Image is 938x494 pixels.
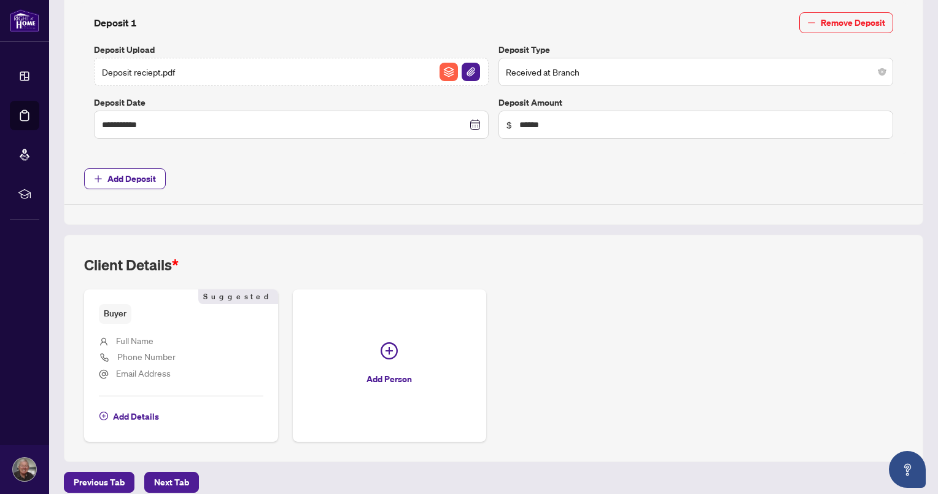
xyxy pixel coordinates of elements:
[116,367,171,378] span: Email Address
[113,407,159,426] span: Add Details
[144,472,199,493] button: Next Tab
[74,472,125,492] span: Previous Tab
[94,43,489,57] label: Deposit Upload
[461,62,481,82] button: File Attachement
[439,62,459,82] button: File Archive
[506,118,512,131] span: $
[117,351,176,362] span: Phone Number
[878,68,886,76] span: close-circle
[94,15,137,30] h4: Deposit 1
[99,304,131,323] span: Buyer
[94,58,489,86] span: Deposit reciept.pdfFile ArchiveFile Attachement
[102,65,175,79] span: Deposit reciept.pdf
[889,451,926,488] button: Open asap
[64,472,134,493] button: Previous Tab
[116,335,153,346] span: Full Name
[107,169,156,189] span: Add Deposit
[154,472,189,492] span: Next Tab
[198,289,278,304] span: Suggested
[84,255,179,275] h2: Client Details
[506,60,886,84] span: Received at Branch
[293,289,487,441] button: Add Person
[94,174,103,183] span: plus
[440,63,458,81] img: File Archive
[821,13,885,33] span: Remove Deposit
[94,96,489,109] label: Deposit Date
[99,406,160,427] button: Add Details
[462,63,480,81] img: File Attachement
[84,168,166,189] button: Add Deposit
[10,9,39,32] img: logo
[366,369,412,389] span: Add Person
[799,12,893,33] button: Remove Deposit
[498,43,893,57] label: Deposit Type
[381,342,398,359] span: plus-circle
[99,412,108,420] span: plus-circle
[807,18,816,27] span: minus
[498,96,893,109] label: Deposit Amount
[13,458,36,481] img: Profile Icon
